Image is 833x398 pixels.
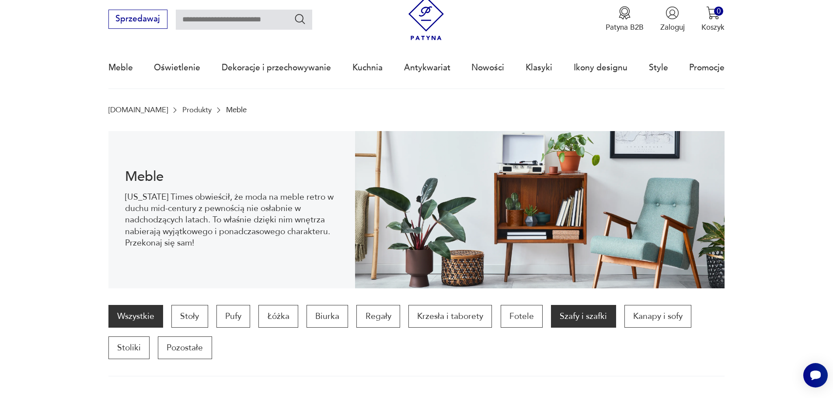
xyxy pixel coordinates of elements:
[108,48,133,88] a: Meble
[606,6,644,32] a: Ikona medaluPatyna B2B
[125,170,338,183] h1: Meble
[624,305,691,328] a: Kanapy i sofy
[108,305,163,328] a: Wszystkie
[618,6,631,20] img: Ikona medalu
[526,48,552,88] a: Klasyki
[158,336,212,359] a: Pozostałe
[660,6,685,32] button: Zaloguj
[551,305,616,328] a: Szafy i szafki
[649,48,668,88] a: Style
[803,363,828,388] iframe: Smartsupp widget button
[404,48,450,88] a: Antykwariat
[606,22,644,32] p: Patyna B2B
[307,305,348,328] a: Biurka
[171,305,208,328] a: Stoły
[408,305,492,328] a: Krzesła i taborety
[258,305,298,328] a: Łóżka
[501,305,543,328] a: Fotele
[108,336,150,359] a: Stoliki
[352,48,383,88] a: Kuchnia
[471,48,504,88] a: Nowości
[706,6,720,20] img: Ikona koszyka
[154,48,200,88] a: Oświetlenie
[294,13,307,25] button: Szukaj
[355,131,725,288] img: Meble
[689,48,725,88] a: Promocje
[660,22,685,32] p: Zaloguj
[714,7,723,16] div: 0
[226,106,247,114] p: Meble
[574,48,627,88] a: Ikony designu
[216,305,250,328] a: Pufy
[666,6,679,20] img: Ikonka użytkownika
[108,16,167,23] a: Sprzedawaj
[701,6,725,32] button: 0Koszyk
[108,10,167,29] button: Sprzedawaj
[701,22,725,32] p: Koszyk
[606,6,644,32] button: Patyna B2B
[125,191,338,249] p: [US_STATE] Times obwieścił, że moda na meble retro w duchu mid-century z pewnością nie osłabnie w...
[182,106,212,114] a: Produkty
[108,106,168,114] a: [DOMAIN_NAME]
[356,305,400,328] a: Regały
[222,48,331,88] a: Dekoracje i przechowywanie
